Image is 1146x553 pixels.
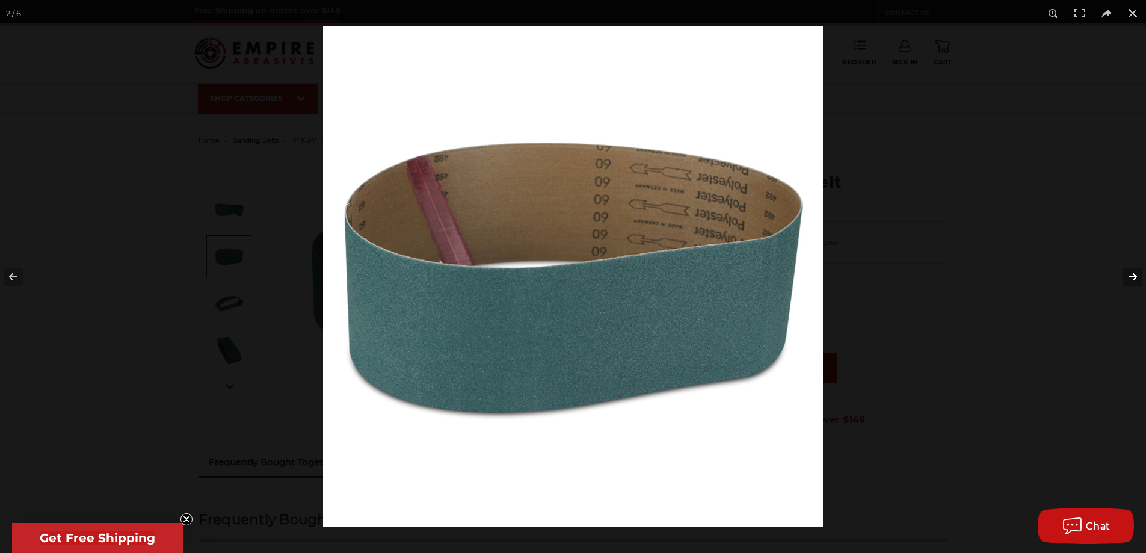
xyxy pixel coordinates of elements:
[180,513,193,525] button: Close teaser
[1104,247,1146,307] button: Next (arrow right)
[1038,508,1134,544] button: Chat
[1086,521,1111,532] span: Chat
[40,531,155,545] span: Get Free Shipping
[12,523,183,553] div: Get Free ShippingClose teaser
[323,26,823,527] img: 4_x_24_Zirconia_Sanding_Belt_-2__75105.1586544726.jpg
